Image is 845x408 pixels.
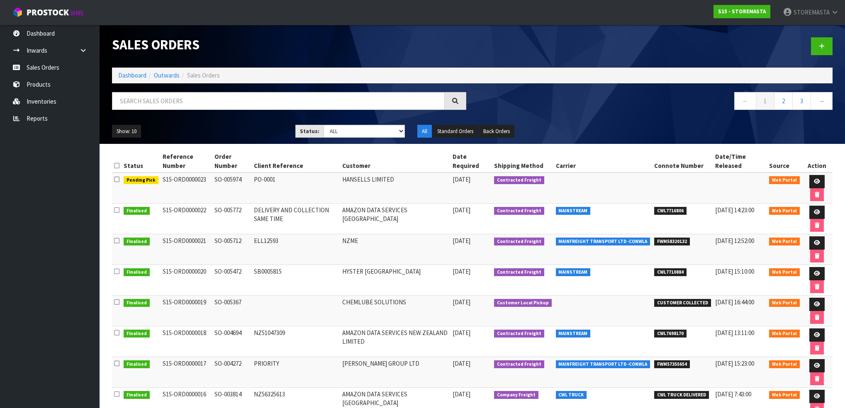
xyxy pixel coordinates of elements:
[713,150,767,172] th: Date/Time Released
[340,326,451,357] td: AMAZON DATA SERVICES NEW ZEALAND LIMITED
[417,125,432,138] button: All
[71,9,83,17] small: WMS
[715,390,751,398] span: [DATE] 7:43:00
[112,92,445,110] input: Search sales orders
[154,71,180,79] a: Outwards
[161,296,212,326] td: S15-ORD0000019
[161,234,212,265] td: S15-ORD0000021
[112,37,466,52] h1: Sales Orders
[212,204,252,234] td: SO-005772
[252,204,340,234] td: DELIVERY AND COLLECTION SAME TIME
[715,298,754,306] span: [DATE] 16:44:00
[652,150,713,172] th: Connote Number
[756,92,774,110] a: 1
[494,207,544,215] span: Contracted Freight
[494,238,544,246] span: Contracted Freight
[556,360,650,369] span: MAINFREIGHT TRANSPORT LTD -CONWLA
[769,268,800,277] span: Web Portal
[124,176,158,185] span: Pending Pick
[492,150,554,172] th: Shipping Method
[654,268,687,277] span: CWL7710884
[715,237,754,245] span: [DATE] 12:52:00
[769,330,800,338] span: Web Portal
[451,150,492,172] th: Date Required
[124,207,150,215] span: Finalised
[654,330,687,338] span: CWL7698170
[161,265,212,296] td: S15-ORD0000020
[252,326,340,357] td: NZ51047309
[340,172,451,204] td: HANSELLS LIMITED
[212,150,252,172] th: Order Number
[124,330,150,338] span: Finalised
[479,125,514,138] button: Back Orders
[212,326,252,357] td: SO-004694
[769,207,800,215] span: Web Portal
[340,234,451,265] td: NZME
[654,360,690,369] span: FWM57355654
[769,391,800,399] span: Web Portal
[734,92,756,110] a: ←
[453,175,470,183] span: [DATE]
[161,172,212,204] td: S15-ORD0000023
[340,204,451,234] td: AMAZON DATA SERVICES [GEOGRAPHIC_DATA]
[479,92,833,112] nav: Page navigation
[556,391,587,399] span: CWL TRUCK
[453,329,470,337] span: [DATE]
[124,268,150,277] span: Finalised
[252,172,340,204] td: PO-0001
[453,267,470,275] span: [DATE]
[27,7,69,18] span: ProStock
[715,267,754,275] span: [DATE] 15:10:00
[453,298,470,306] span: [DATE]
[654,391,709,399] span: CWL TRUCK DELIVERED
[769,176,800,185] span: Web Portal
[554,150,653,172] th: Carrier
[494,176,544,185] span: Contracted Freight
[124,391,150,399] span: Finalised
[453,359,470,367] span: [DATE]
[654,207,687,215] span: CWL7716806
[769,238,800,246] span: Web Portal
[112,125,141,138] button: Show: 10
[767,150,802,172] th: Source
[300,128,319,135] strong: Status:
[774,92,793,110] a: 2
[494,330,544,338] span: Contracted Freight
[124,299,150,307] span: Finalised
[556,207,591,215] span: MAINSTREAM
[556,330,591,338] span: MAINSTREAM
[212,296,252,326] td: SO-005367
[715,329,754,337] span: [DATE] 13:11:00
[161,357,212,388] td: S15-ORD0000017
[12,7,23,17] img: cube-alt.png
[212,265,252,296] td: SO-005472
[340,265,451,296] td: HYSTER [GEOGRAPHIC_DATA]
[715,206,754,214] span: [DATE] 14:23:00
[161,326,212,357] td: S15-ORD0000018
[718,8,766,15] strong: S15 - STOREMASTA
[494,299,552,307] span: Customer Local Pickup
[769,360,800,369] span: Web Portal
[252,234,340,265] td: ELL12593
[124,238,150,246] span: Finalised
[811,92,833,110] a: →
[161,150,212,172] th: Reference Number
[433,125,478,138] button: Standard Orders
[453,390,470,398] span: [DATE]
[556,238,650,246] span: MAINFREIGHT TRANSPORT LTD -CONWLA
[340,357,451,388] td: [PERSON_NAME] GROUP LTD
[453,206,470,214] span: [DATE]
[792,92,811,110] a: 3
[212,357,252,388] td: SO-004272
[252,150,340,172] th: Client Reference
[494,360,544,369] span: Contracted Freight
[494,391,538,399] span: Company Freight
[252,265,340,296] td: SB0005815
[161,204,212,234] td: S15-ORD0000022
[802,150,833,172] th: Action
[715,359,754,367] span: [DATE] 15:23:00
[453,237,470,245] span: [DATE]
[124,360,150,369] span: Finalised
[556,268,591,277] span: MAINSTREAM
[187,71,220,79] span: Sales Orders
